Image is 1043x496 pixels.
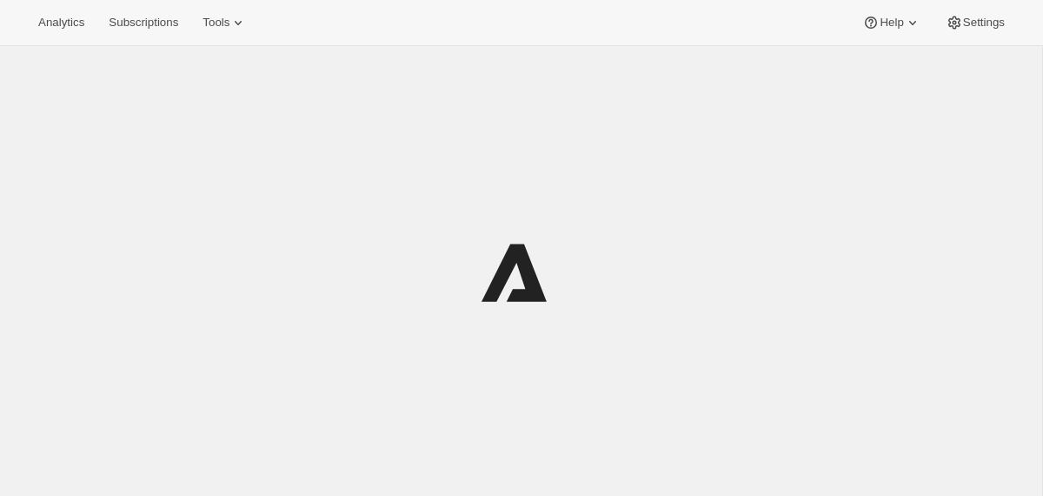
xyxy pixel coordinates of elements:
button: Analytics [28,10,95,35]
span: Settings [963,16,1005,30]
span: Subscriptions [109,16,178,30]
button: Help [852,10,931,35]
span: Tools [203,16,229,30]
button: Tools [192,10,257,35]
button: Subscriptions [98,10,189,35]
span: Help [880,16,903,30]
span: Analytics [38,16,84,30]
button: Settings [935,10,1015,35]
